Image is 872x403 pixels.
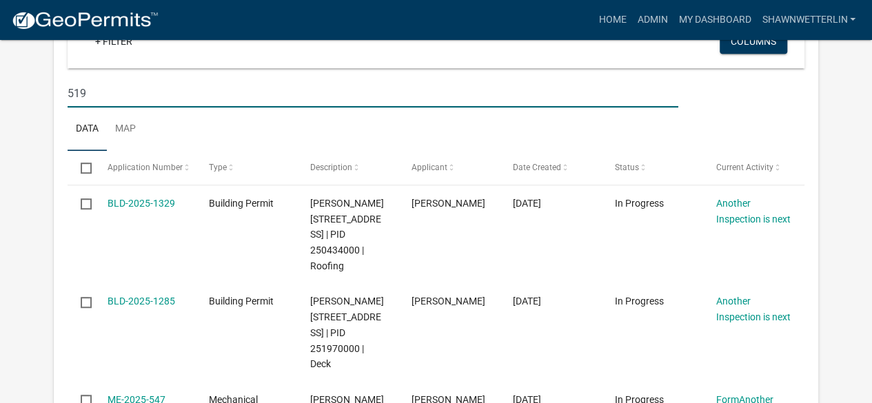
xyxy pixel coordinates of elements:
[500,151,601,184] datatable-header-cell: Date Created
[310,163,352,172] span: Description
[84,29,143,54] a: + Filter
[756,7,861,33] a: ShawnWetterlin
[513,198,541,209] span: 09/10/2025
[601,151,702,184] datatable-header-cell: Status
[513,296,541,307] span: 06/24/2025
[108,198,175,209] a: BLD-2025-1329
[513,163,561,172] span: Date Created
[614,163,638,172] span: Status
[716,198,790,225] a: Another Inspection is next
[412,163,447,172] span: Applicant
[209,163,227,172] span: Type
[614,296,663,307] span: In Progress
[412,296,485,307] span: Gary Mader
[94,151,196,184] datatable-header-cell: Application Number
[209,296,274,307] span: Building Permit
[614,198,663,209] span: In Progress
[593,7,631,33] a: Home
[209,198,274,209] span: Building Permit
[196,151,297,184] datatable-header-cell: Type
[108,163,183,172] span: Application Number
[68,151,94,184] datatable-header-cell: Select
[716,296,790,322] a: Another Inspection is next
[720,29,787,54] button: Columns
[310,198,384,271] span: BERNACCHI, ROBIN 519 2ND ST S, Houston County | PID 250434000 | Roofing
[68,79,678,107] input: Search for applications
[108,296,175,307] a: BLD-2025-1285
[310,296,384,369] span: MADER, GARY 1504 CEDAR DR, Houston County | PID 251970000 | Deck
[631,7,673,33] a: Admin
[412,198,485,209] span: Shane Collins
[68,107,107,152] a: Data
[297,151,398,184] datatable-header-cell: Description
[398,151,500,184] datatable-header-cell: Applicant
[702,151,804,184] datatable-header-cell: Current Activity
[716,163,773,172] span: Current Activity
[673,7,756,33] a: My Dashboard
[107,107,144,152] a: Map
